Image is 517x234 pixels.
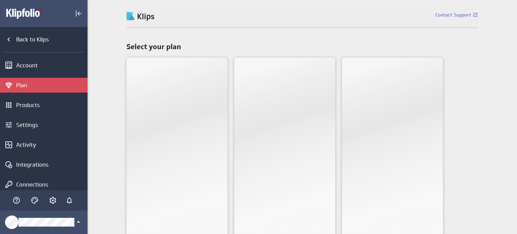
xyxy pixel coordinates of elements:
[16,161,86,168] div: Integrations
[435,12,478,18] a: Contact Support
[127,12,154,21] img: Klips
[16,81,86,89] div: Plan
[73,8,84,19] div: Collapse
[16,62,86,69] div: Account
[64,195,75,206] div: Notifications
[11,195,22,206] div: Help
[127,41,478,51] p: Select your plan
[47,195,59,206] div: Account and settings
[16,36,86,43] div: Back to Klips
[16,121,86,129] div: Settings
[435,12,471,17] span: Contact Support
[31,196,39,204] svg: Themes
[16,181,86,188] div: Connections
[16,141,86,148] div: Activity
[29,195,40,206] div: Themes
[16,101,86,109] div: Products
[6,8,53,19] img: Klipfolio account logo
[49,196,57,204] svg: Account and settings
